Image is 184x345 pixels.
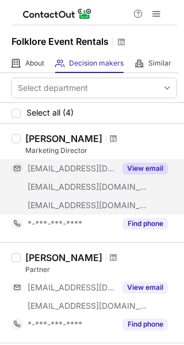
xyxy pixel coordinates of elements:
[25,145,177,156] div: Marketing Director
[28,301,147,311] span: [EMAIL_ADDRESS][DOMAIN_NAME]
[122,163,168,174] button: Reveal Button
[25,252,102,263] div: [PERSON_NAME]
[26,108,74,117] span: Select all (4)
[28,282,116,293] span: [EMAIL_ADDRESS][DOMAIN_NAME]
[25,264,177,275] div: Partner
[18,82,88,94] div: Select department
[28,182,147,192] span: [EMAIL_ADDRESS][DOMAIN_NAME]
[28,163,116,174] span: [EMAIL_ADDRESS][DOMAIN_NAME]
[122,282,168,293] button: Reveal Button
[25,59,44,68] span: About
[28,200,147,210] span: [EMAIL_ADDRESS][DOMAIN_NAME]
[25,133,102,144] div: [PERSON_NAME]
[23,7,92,21] img: ContactOut v5.3.10
[69,59,124,68] span: Decision makers
[122,319,168,330] button: Reveal Button
[148,59,171,68] span: Similar
[122,218,168,229] button: Reveal Button
[11,34,109,48] h1: Folklore Event Rentals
